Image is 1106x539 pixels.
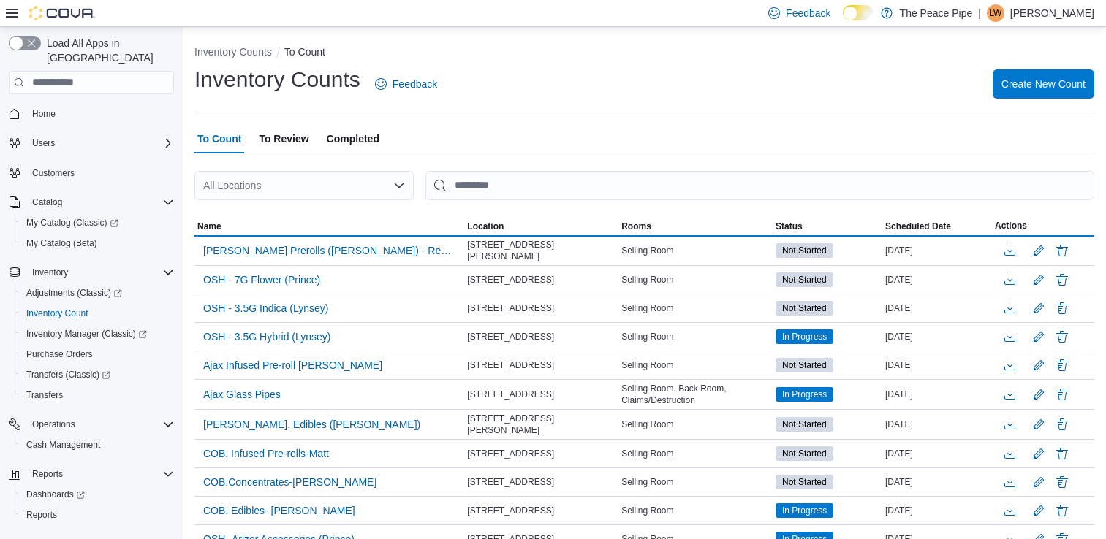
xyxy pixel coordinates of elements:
[3,464,180,484] button: Reports
[1053,502,1071,519] button: Delete
[20,234,174,252] span: My Catalog (Beta)
[843,5,874,20] input: Dark Mode
[26,217,118,229] span: My Catalog (Classic)
[20,325,174,343] span: Inventory Manager (Classic)
[1053,271,1071,288] button: Delete
[1053,328,1071,345] button: Delete
[618,502,773,519] div: Selling Room
[782,273,827,286] span: Not Started
[203,417,420,432] span: [PERSON_NAME]. Edibles ([PERSON_NAME])
[15,385,180,405] button: Transfers
[15,303,180,324] button: Inventory Count
[26,416,81,433] button: Operations
[197,124,241,153] span: To Count
[203,503,355,518] span: COB. Edibles- [PERSON_NAME]
[782,475,827,489] span: Not Started
[197,413,426,435] button: [PERSON_NAME]. Edibles ([PERSON_NAME])
[1053,242,1071,259] button: Delete
[197,221,221,232] span: Name
[464,218,618,235] button: Location
[26,489,85,500] span: Dashboards
[20,305,94,322] a: Inventory Count
[26,264,174,281] span: Inventory
[1030,354,1048,376] button: Edit count details
[618,299,773,317] div: Selling Room
[26,104,174,123] span: Home
[782,504,827,517] span: In Progress
[467,505,554,516] span: [STREET_ADDRESS]
[3,414,180,435] button: Operations
[776,329,833,344] span: In Progress
[20,366,116,383] a: Transfers (Classic)
[618,473,773,491] div: Selling Room
[618,380,773,409] div: Selling Room, Back Room, Claims/Destruction
[776,272,833,287] span: Not Started
[259,124,308,153] span: To Review
[621,221,651,232] span: Rooms
[882,386,992,403] div: [DATE]
[203,358,382,372] span: Ajax Infused Pre-roll [PERSON_NAME]
[194,46,272,58] button: Inventory Counts
[773,218,882,235] button: Status
[1030,297,1048,319] button: Edit count details
[26,264,74,281] button: Inventory
[782,359,827,372] span: Not Started
[32,468,63,480] span: Reports
[26,439,100,451] span: Cash Management
[197,443,335,465] button: COB. Infused Pre-rolls-Matt
[782,302,827,315] span: Not Started
[20,284,128,302] a: Adjustments (Classic)
[20,234,103,252] a: My Catalog (Beta)
[618,445,773,462] div: Selling Room
[32,137,55,149] span: Users
[26,164,80,182] a: Customers
[618,328,773,345] div: Selling Room
[32,167,75,179] span: Customers
[26,307,88,319] span: Inventory Count
[20,214,174,232] span: My Catalog (Classic)
[20,506,174,524] span: Reports
[776,358,833,372] span: Not Started
[776,301,833,316] span: Not Started
[41,36,174,65] span: Load All Apps in [GEOGRAPHIC_DATA]
[203,243,455,258] span: [PERSON_NAME] Prerolls ([PERSON_NAME]) - Recount
[882,328,992,345] div: [DATE]
[618,218,773,235] button: Rooms
[1030,471,1048,493] button: Edit count details
[20,214,124,232] a: My Catalog (Classic)
[203,475,376,489] span: COB.Concentrates-[PERSON_NAME]
[618,271,773,288] div: Selling Room
[467,389,554,400] span: [STREET_ADDRESS]
[467,476,554,488] span: [STREET_ADDRESS]
[15,324,180,344] a: Inventory Manager (Classic)
[203,301,328,316] span: OSH - 3.5G Indica (Lynsey)
[26,194,68,211] button: Catalog
[782,244,827,257] span: Not Started
[197,500,361,521] button: COB. Edibles- [PERSON_NAME]
[26,389,63,401] span: Transfers
[1030,383,1048,405] button: Edit count details
[197,354,388,376] button: Ajax Infused Pre-roll [PERSON_NAME]
[618,356,773,374] div: Selling Room
[3,133,180,153] button: Users
[467,359,554,371] span: [STREET_ADDRESS]
[197,326,337,348] button: OSH - 3.5G Hybrid (Lynsey)
[987,4,1004,22] div: Lynsey Williamson
[20,436,174,454] span: Cash Management
[1053,356,1071,374] button: Delete
[20,284,174,302] span: Adjustments (Classic)
[26,369,110,381] span: Transfers (Classic)
[29,6,95,20] img: Cova
[3,262,180,283] button: Inventory
[782,447,827,460] span: Not Started
[882,299,992,317] div: [DATE]
[393,180,405,191] button: Open list of options
[882,218,992,235] button: Scheduled Date
[782,418,827,431] span: Not Started
[194,45,1094,62] nav: An example of EuiBreadcrumbs
[776,243,833,258] span: Not Started
[20,345,99,363] a: Purchase Orders
[15,505,180,525] button: Reports
[995,220,1027,232] span: Actions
